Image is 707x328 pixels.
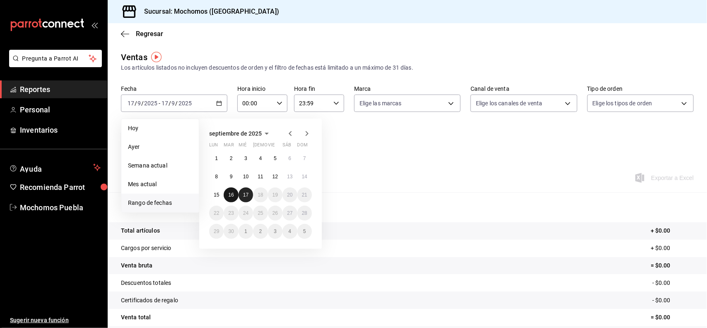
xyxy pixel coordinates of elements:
input: -- [171,100,176,107]
span: septiembre de 2025 [209,130,262,137]
abbr: sábado [282,142,291,151]
p: = $0.00 [651,313,694,322]
button: 25 de septiembre de 2025 [253,206,268,221]
label: Canal de venta [471,86,577,92]
button: 10 de septiembre de 2025 [239,169,253,184]
button: 2 de octubre de 2025 [253,224,268,239]
button: 15 de septiembre de 2025 [209,187,224,202]
abbr: 5 de octubre de 2025 [303,228,306,234]
button: 23 de septiembre de 2025 [224,206,238,221]
span: Ayuda [20,163,90,173]
abbr: 3 de octubre de 2025 [274,228,277,234]
abbr: 30 de septiembre de 2025 [228,228,234,234]
p: - $0.00 [652,296,694,305]
button: 5 de octubre de 2025 [297,224,312,239]
button: 29 de septiembre de 2025 [209,224,224,239]
input: ---- [178,100,192,107]
span: Mochomos Puebla [20,202,101,213]
button: 7 de septiembre de 2025 [297,151,312,166]
abbr: 29 de septiembre de 2025 [214,228,219,234]
abbr: 4 de septiembre de 2025 [259,155,262,161]
abbr: 6 de septiembre de 2025 [288,155,291,161]
abbr: 24 de septiembre de 2025 [243,210,249,216]
p: + $0.00 [651,226,694,235]
p: Certificados de regalo [121,296,178,305]
label: Fecha [121,86,227,92]
button: 14 de septiembre de 2025 [297,169,312,184]
button: 19 de septiembre de 2025 [268,187,282,202]
button: 17 de septiembre de 2025 [239,187,253,202]
abbr: domingo [297,142,308,151]
abbr: martes [224,142,234,151]
label: Tipo de orden [587,86,694,92]
label: Hora fin [294,86,344,92]
abbr: 7 de septiembre de 2025 [303,155,306,161]
span: Elige los tipos de orden [593,99,652,107]
abbr: 5 de septiembre de 2025 [274,155,277,161]
span: / [169,100,171,107]
div: Los artículos listados no incluyen descuentos de orden y el filtro de fechas está limitado a un m... [121,63,694,72]
button: open_drawer_menu [91,22,98,28]
button: 24 de septiembre de 2025 [239,206,253,221]
span: Regresar [136,30,163,38]
h3: Sucursal: Mochomos ([GEOGRAPHIC_DATA]) [138,7,279,17]
span: Reportes [20,84,101,95]
button: Regresar [121,30,163,38]
abbr: 14 de septiembre de 2025 [302,174,307,180]
button: 9 de septiembre de 2025 [224,169,238,184]
abbr: 9 de septiembre de 2025 [230,174,233,180]
span: / [176,100,178,107]
button: 4 de octubre de 2025 [282,224,297,239]
span: Personal [20,104,101,115]
button: 27 de septiembre de 2025 [282,206,297,221]
button: 1 de septiembre de 2025 [209,151,224,166]
abbr: viernes [268,142,275,151]
abbr: 8 de septiembre de 2025 [215,174,218,180]
abbr: 10 de septiembre de 2025 [243,174,249,180]
span: Mes actual [128,180,192,189]
span: Semana actual [128,161,192,170]
p: Cargos por servicio [121,244,171,253]
p: + $0.00 [651,244,694,253]
abbr: 19 de septiembre de 2025 [273,192,278,198]
span: Recomienda Parrot [20,182,101,193]
p: Venta bruta [121,261,152,270]
button: 16 de septiembre de 2025 [224,187,238,202]
abbr: 27 de septiembre de 2025 [287,210,292,216]
abbr: 2 de septiembre de 2025 [230,155,233,161]
button: 3 de octubre de 2025 [268,224,282,239]
input: -- [161,100,169,107]
div: Ventas [121,51,147,63]
span: Rango de fechas [128,199,192,207]
button: septiembre de 2025 [209,129,272,138]
button: 12 de septiembre de 2025 [268,169,282,184]
button: 13 de septiembre de 2025 [282,169,297,184]
span: - [159,100,160,107]
p: = $0.00 [651,261,694,270]
span: Pregunta a Parrot AI [22,54,89,63]
button: 1 de octubre de 2025 [239,224,253,239]
abbr: 13 de septiembre de 2025 [287,174,292,180]
abbr: 16 de septiembre de 2025 [228,192,234,198]
button: 11 de septiembre de 2025 [253,169,268,184]
span: Ayer [128,143,192,151]
input: -- [127,100,135,107]
img: Tooltip marker [151,52,162,62]
abbr: 20 de septiembre de 2025 [287,192,292,198]
abbr: miércoles [239,142,246,151]
abbr: 21 de septiembre de 2025 [302,192,307,198]
p: Venta total [121,313,151,322]
abbr: 28 de septiembre de 2025 [302,210,307,216]
span: Sugerir nueva función [10,316,101,325]
abbr: 2 de octubre de 2025 [259,228,262,234]
button: 28 de septiembre de 2025 [297,206,312,221]
label: Hora inicio [237,86,287,92]
span: Inventarios [20,124,101,136]
input: -- [137,100,141,107]
abbr: 23 de septiembre de 2025 [228,210,234,216]
button: 5 de septiembre de 2025 [268,151,282,166]
p: Resumen [121,202,694,212]
span: / [135,100,137,107]
abbr: 18 de septiembre de 2025 [258,192,263,198]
